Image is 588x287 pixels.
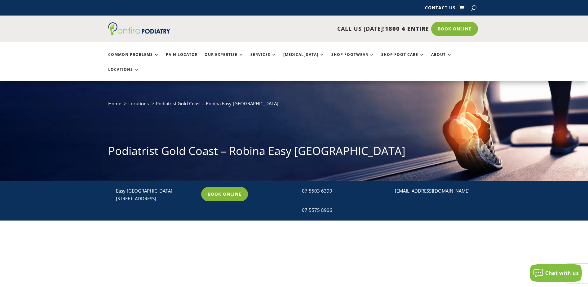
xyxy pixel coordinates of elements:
[385,25,429,32] span: 1800 4 ENTIRE
[302,206,382,214] div: 07 5575 8906
[128,100,149,107] a: Locations
[116,187,196,203] p: Easy [GEOGRAPHIC_DATA], [STREET_ADDRESS]
[108,22,170,35] img: logo (1)
[302,187,382,195] div: 07 5503 6399
[108,99,480,112] nav: breadcrumb
[530,264,582,282] button: Chat with us
[283,52,325,66] a: [MEDICAL_DATA]
[395,188,470,194] a: [EMAIL_ADDRESS][DOMAIN_NAME]
[431,52,452,66] a: About
[545,270,579,276] span: Chat with us
[166,52,198,66] a: Pain Locator
[108,100,121,107] a: Home
[108,30,170,37] a: Entire Podiatry
[201,187,248,201] a: Book Online
[205,52,244,66] a: Our Expertise
[194,25,429,33] p: CALL US [DATE]!
[381,52,424,66] a: Shop Foot Care
[250,52,276,66] a: Services
[108,143,480,162] h1: Podiatrist Gold Coast – Robina Easy [GEOGRAPHIC_DATA]
[108,52,159,66] a: Common Problems
[425,6,456,12] a: Contact Us
[431,22,478,36] a: Book Online
[156,100,278,107] span: Podiatrist Gold Coast – Robina Easy [GEOGRAPHIC_DATA]
[108,67,139,81] a: Locations
[331,52,374,66] a: Shop Footwear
